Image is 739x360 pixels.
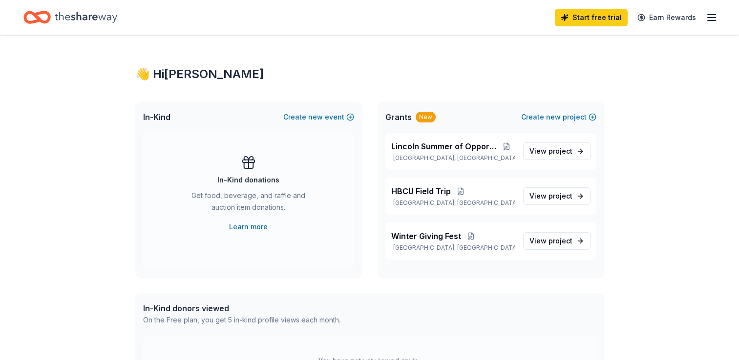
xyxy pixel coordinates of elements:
[391,185,451,197] span: HBCU Field Trip
[143,302,340,314] div: In-Kind donors viewed
[529,145,572,157] span: View
[549,237,572,245] span: project
[308,111,323,123] span: new
[549,147,572,155] span: project
[182,190,315,217] div: Get food, beverage, and raffle and auction item donations.
[391,230,461,242] span: Winter Giving Fest
[632,9,702,26] a: Earn Rewards
[385,111,412,123] span: Grants
[546,111,561,123] span: new
[391,199,515,207] p: [GEOGRAPHIC_DATA], [GEOGRAPHIC_DATA]
[143,314,340,326] div: On the Free plan, you get 5 in-kind profile views each month.
[521,111,596,123] button: Createnewproject
[523,142,591,160] a: View project
[391,140,498,152] span: Lincoln Summer of Opportunity
[549,192,572,200] span: project
[143,111,170,123] span: In-Kind
[229,221,268,233] a: Learn more
[217,174,279,186] div: In-Kind donations
[529,235,572,247] span: View
[283,111,354,123] button: Createnewevent
[135,66,604,82] div: 👋 Hi [PERSON_NAME]
[523,232,591,250] a: View project
[391,154,515,162] p: [GEOGRAPHIC_DATA], [GEOGRAPHIC_DATA]
[529,190,572,202] span: View
[523,187,591,205] a: View project
[23,6,117,29] a: Home
[416,112,436,122] div: New
[555,9,628,26] a: Start free trial
[391,244,515,252] p: [GEOGRAPHIC_DATA], [GEOGRAPHIC_DATA]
